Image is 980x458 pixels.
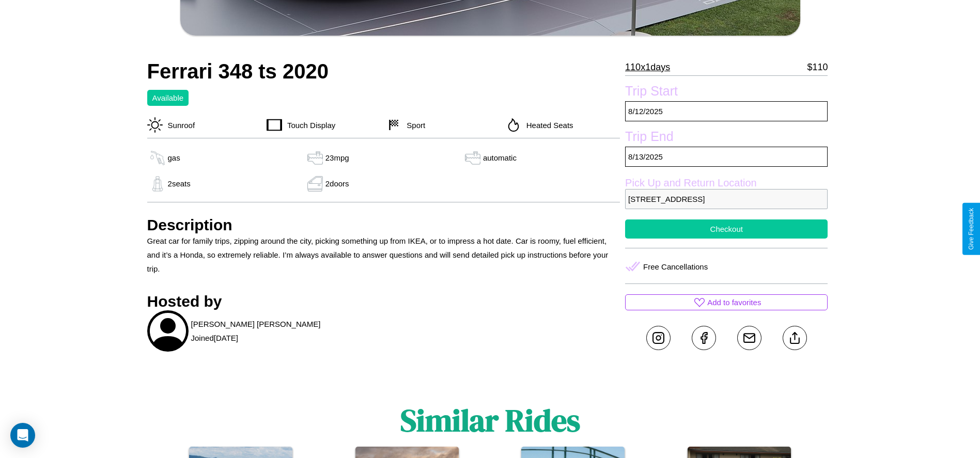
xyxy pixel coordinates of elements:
[147,234,620,276] p: Great car for family trips, zipping around the city, picking something up from IKEA, or to impres...
[325,177,349,191] p: 2 doors
[643,260,708,274] p: Free Cancellations
[305,150,325,166] img: gas
[147,216,620,234] h3: Description
[147,293,620,310] h3: Hosted by
[707,295,761,309] p: Add to favorites
[163,118,195,132] p: Sunroof
[305,176,325,192] img: gas
[191,317,321,331] p: [PERSON_NAME] [PERSON_NAME]
[147,150,168,166] img: gas
[625,294,828,310] button: Add to favorites
[462,150,483,166] img: gas
[968,208,975,250] div: Give Feedback
[625,177,828,189] label: Pick Up and Return Location
[521,118,573,132] p: Heated Seats
[625,129,828,147] label: Trip End
[401,118,425,132] p: Sport
[191,331,238,345] p: Joined [DATE]
[807,59,828,75] p: $ 110
[168,151,180,165] p: gas
[10,423,35,448] div: Open Intercom Messenger
[400,399,580,441] h1: Similar Rides
[168,177,191,191] p: 2 seats
[625,189,828,209] p: [STREET_ADDRESS]
[625,84,828,101] label: Trip Start
[325,151,349,165] p: 23 mpg
[625,147,828,167] p: 8 / 13 / 2025
[625,219,828,239] button: Checkout
[625,59,670,75] p: 110 x 1 days
[282,118,335,132] p: Touch Display
[625,101,828,121] p: 8 / 12 / 2025
[147,176,168,192] img: gas
[152,91,184,105] p: Available
[147,60,620,83] h2: Ferrari 348 ts 2020
[483,151,517,165] p: automatic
